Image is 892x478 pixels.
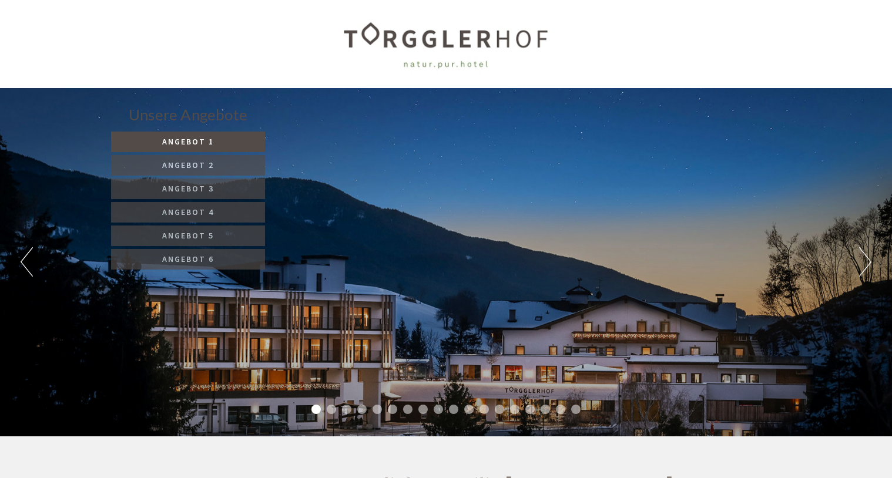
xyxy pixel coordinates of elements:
[859,247,871,277] button: Next
[162,136,214,147] span: Angebot 1
[162,207,214,217] span: Angebot 4
[162,160,214,170] span: Angebot 2
[162,183,214,194] span: Angebot 3
[21,247,33,277] button: Previous
[111,104,265,126] div: Unsere Angebote
[162,230,214,241] span: Angebot 5
[162,254,214,264] span: Angebot 6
